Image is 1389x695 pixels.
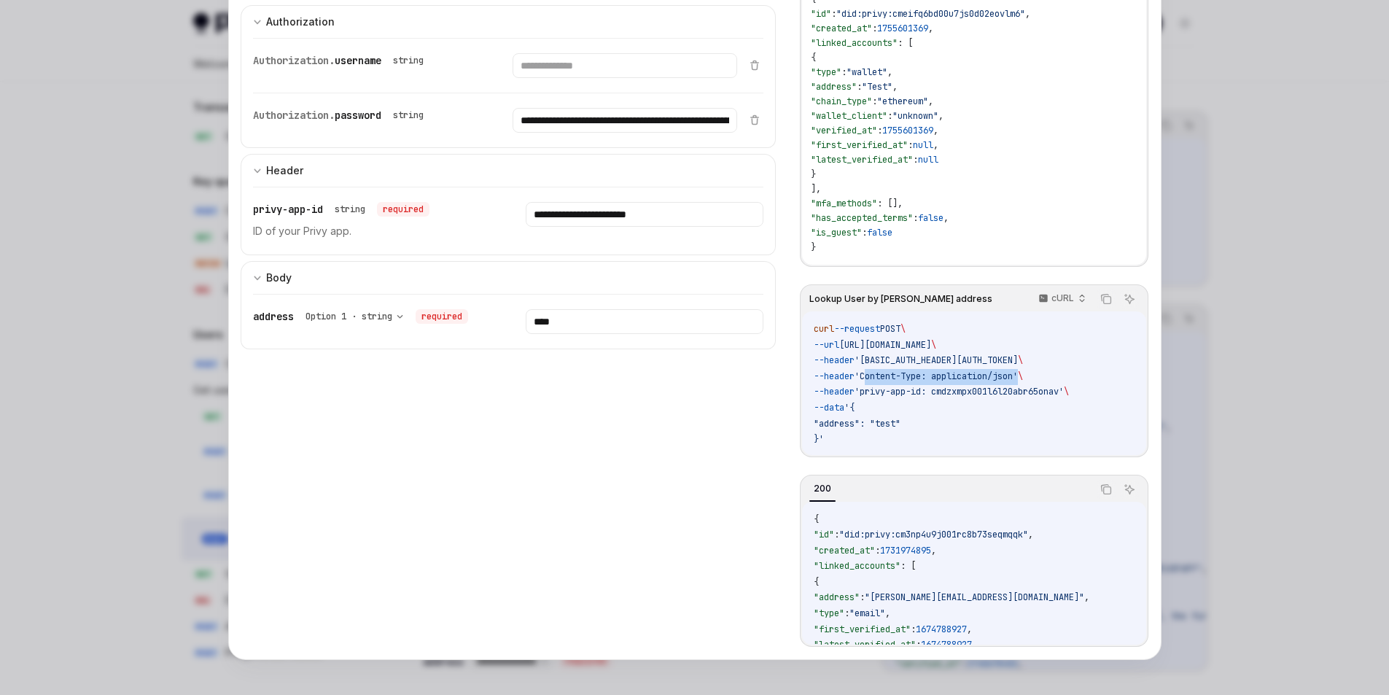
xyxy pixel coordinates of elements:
div: string [393,55,424,66]
span: "email" [849,607,885,619]
div: required [416,309,468,324]
div: required [377,202,429,217]
span: : [913,212,918,224]
span: "first_verified_at" [811,139,908,151]
span: "chain_type" [811,96,872,107]
span: } [811,241,816,253]
span: , [938,110,943,122]
span: --data [814,402,844,413]
span: : [872,96,877,107]
span: , [887,66,892,78]
span: "first_verified_at" [814,624,911,635]
span: POST [880,323,900,335]
button: Ask AI [1120,290,1139,308]
div: privy-app-id [253,202,429,217]
span: "type" [811,66,841,78]
span: "address" [814,591,860,603]
span: 1755601369 [877,23,928,34]
span: , [885,607,890,619]
span: : [ [898,37,913,49]
span: "created_at" [811,23,872,34]
span: privy-app-id [253,203,323,216]
span: \ [1064,386,1069,397]
div: Authorization.username [253,53,429,68]
span: : [862,227,867,238]
div: Authorization.password [253,108,429,123]
span: --url [814,339,839,351]
span: 1674788927 [921,639,972,651]
button: Copy the contents from the code block [1097,480,1116,499]
span: "is_guest" [811,227,862,238]
span: : [], [877,198,903,209]
span: \ [931,339,936,351]
div: Authorization [266,13,335,31]
span: "address" [811,81,857,93]
span: "did:privy:cm3np4u9j001rc8b73seqmqqk" [839,529,1028,540]
span: , [931,545,936,556]
span: , [972,639,977,651]
span: , [933,125,938,136]
span: "linked_accounts" [814,560,900,572]
span: : [841,66,847,78]
span: false [918,212,943,224]
button: Copy the contents from the code block [1097,290,1116,308]
span: , [1028,529,1033,540]
span: \ [1018,354,1023,366]
button: expand input section [241,154,777,187]
span: "type" [814,607,844,619]
span: "latest_verified_at" [811,154,913,166]
span: Authorization. [253,109,335,122]
span: \ [1018,370,1023,382]
p: cURL [1051,292,1074,304]
span: : [875,545,880,556]
button: Ask AI [1120,480,1139,499]
span: \ [900,323,906,335]
span: --request [834,323,880,335]
span: : [877,125,882,136]
span: Lookup User by [PERSON_NAME] address [809,293,992,305]
span: 1755601369 [882,125,933,136]
span: username [335,54,381,67]
span: , [928,23,933,34]
span: , [1084,591,1089,603]
span: { [811,52,816,63]
div: address [253,309,468,324]
span: 1674788927 [916,624,967,635]
span: "has_accepted_terms" [811,212,913,224]
span: : [887,110,892,122]
span: "unknown" [892,110,938,122]
button: expand input section [241,261,777,294]
span: "id" [814,529,834,540]
div: string [335,203,365,215]
span: : [834,529,839,540]
span: , [1025,8,1030,20]
div: 200 [809,480,836,497]
div: Header [266,162,303,179]
span: '[BASIC_AUTH_HEADER][AUTH_TOKEN] [855,354,1018,366]
span: , [943,212,949,224]
span: null [918,154,938,166]
span: : [911,624,916,635]
span: , [933,139,938,151]
span: , [928,96,933,107]
span: "linked_accounts" [811,37,898,49]
span: 'Content-Type: application/json' [855,370,1018,382]
span: : [916,639,921,651]
span: 'privy-app-id: cmdzxmpx001l6l20abr65onav' [855,386,1064,397]
span: password [335,109,381,122]
span: : [913,154,918,166]
span: "latest_verified_at" [814,639,916,651]
div: string [393,109,424,121]
span: { [814,576,819,588]
span: '{ [844,402,855,413]
div: Body [266,269,292,287]
span: "mfa_methods" [811,198,877,209]
span: }' [814,433,824,445]
span: false [867,227,892,238]
span: "wallet_client" [811,110,887,122]
p: ID of your Privy app. [253,222,491,240]
span: "address": "test" [814,418,900,430]
span: : [844,607,849,619]
span: } [811,168,816,180]
span: : [857,81,862,93]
